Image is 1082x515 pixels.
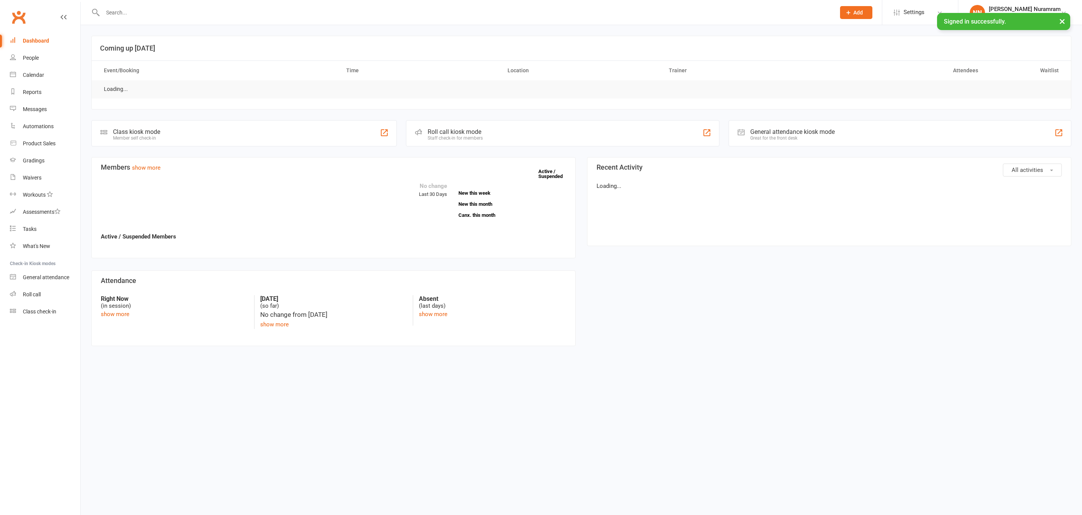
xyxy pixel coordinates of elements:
a: Gradings [10,152,80,169]
a: show more [132,164,161,171]
a: Clubworx [9,8,28,27]
th: Waitlist [985,61,1066,80]
a: Waivers [10,169,80,186]
div: NN [970,5,985,20]
button: Add [840,6,872,19]
span: Add [853,10,863,16]
div: [PERSON_NAME] Nuramram [989,6,1061,13]
div: No change [419,181,447,191]
h3: Members [101,164,566,171]
div: [PERSON_NAME] Thai [989,13,1061,19]
a: What's New [10,238,80,255]
div: (so far) [260,295,407,310]
a: Reports [10,84,80,101]
a: Calendar [10,67,80,84]
a: Assessments [10,203,80,221]
div: No change from [DATE] [260,310,407,320]
strong: Active / Suspended Members [101,233,176,240]
a: Dashboard [10,32,80,49]
a: Workouts [10,186,80,203]
div: Assessments [23,209,60,215]
div: General attendance [23,274,69,280]
a: Roll call [10,286,80,303]
div: What's New [23,243,50,249]
div: People [23,55,39,61]
div: Dashboard [23,38,49,44]
a: show more [260,321,289,328]
a: show more [101,311,129,318]
strong: Right Now [101,295,248,302]
strong: [DATE] [260,295,407,302]
th: Attendees [823,61,985,80]
th: Event/Booking [97,61,339,80]
input: Search... [100,7,830,18]
div: Class kiosk mode [113,128,160,135]
a: People [10,49,80,67]
h3: Attendance [101,277,566,285]
a: General attendance kiosk mode [10,269,80,286]
div: Member self check-in [113,135,160,141]
a: Product Sales [10,135,80,152]
th: Trainer [662,61,823,80]
a: Active / Suspended [538,163,572,184]
div: (in session) [101,295,248,310]
th: Time [339,61,501,80]
div: (last days) [419,295,566,310]
span: All activities [1012,167,1043,173]
div: Automations [23,123,54,129]
button: All activities [1003,164,1062,176]
h3: Recent Activity [597,164,1062,171]
span: Settings [904,4,924,21]
td: Loading... [97,80,135,98]
span: Signed in successfully. [944,18,1006,25]
strong: Absent [419,295,566,302]
p: Loading... [597,181,1062,191]
div: Staff check-in for members [428,135,483,141]
div: Product Sales [23,140,56,146]
div: Gradings [23,157,45,164]
a: Automations [10,118,80,135]
div: Waivers [23,175,41,181]
div: Messages [23,106,47,112]
div: Reports [23,89,41,95]
div: Workouts [23,192,46,198]
div: Class check-in [23,308,56,315]
a: Class kiosk mode [10,303,80,320]
a: New this week [458,191,566,196]
div: Roll call kiosk mode [428,128,483,135]
h3: Coming up [DATE] [100,45,1063,52]
a: New this month [458,202,566,207]
div: Tasks [23,226,37,232]
div: Roll call [23,291,41,297]
a: Messages [10,101,80,118]
a: Tasks [10,221,80,238]
a: show more [419,311,447,318]
a: Canx. this month [458,213,566,218]
button: × [1055,13,1069,29]
div: General attendance kiosk mode [750,128,835,135]
th: Location [501,61,662,80]
div: Last 30 Days [419,181,447,199]
div: Great for the front desk [750,135,835,141]
div: Calendar [23,72,44,78]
